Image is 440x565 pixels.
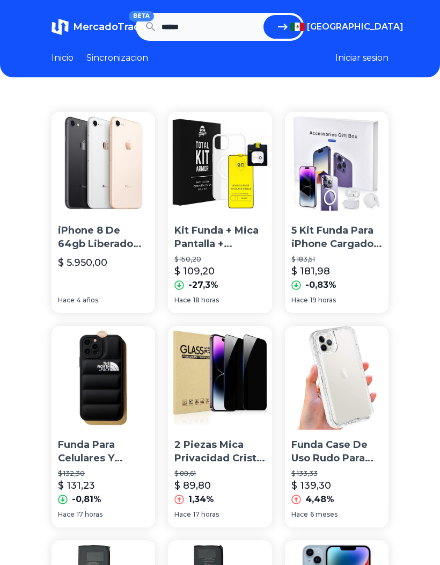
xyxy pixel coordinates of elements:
span: 6 meses [310,510,338,519]
span: Hace [174,296,191,305]
a: Funda Para Celulares Y Silicon Fundas iPhone CarcasasFunda Para Celulares Y Silicon Fundas iPhone... [52,326,155,527]
span: 4 años [77,296,98,305]
p: $ 139,30 [291,478,331,493]
span: Hace [58,510,75,519]
img: Mexico [290,23,305,31]
p: Funda Case De Uso Rudo Para iPhone Transparente Antigolpes [291,438,382,465]
p: iPhone 8 De 64gb Liberado Garantía !! Envío Gratis [58,224,149,251]
a: 2 Piezas Mica Privacidad Cristal Templado 9d Para iPhone 2 Piezas Mica Privacidad Cristal Templad... [168,326,272,527]
p: $ 150,20 [174,255,265,264]
span: MercadoTrack [73,21,145,33]
a: Funda Case De Uso Rudo Para iPhone Transparente AntigolpesFunda Case De Uso Rudo Para iPhone Tran... [285,326,388,527]
img: Funda Para Celulares Y Silicon Fundas iPhone Carcasas [52,326,155,430]
span: Hace [291,296,308,305]
span: BETA [129,11,154,21]
p: Funda Para Celulares Y Silicon Fundas iPhone Carcasas [58,438,149,465]
p: $ 89,80 [174,478,211,493]
p: $ 133,33 [291,469,382,478]
button: Iniciar sesion [335,52,388,64]
p: $ 131,23 [58,478,95,493]
p: -0,81% [72,493,101,506]
p: $ 109,20 [174,264,215,279]
img: Kit Funda + Mica Pantalla + Mica Cámara Para iPhone Magsafe [168,112,272,215]
img: 2 Piezas Mica Privacidad Cristal Templado 9d Para iPhone [168,326,272,430]
span: 17 horas [77,510,102,519]
a: 5 Kit Funda Para iPhone Cargador Inalámbrico Magsafe 20w5 Kit Funda Para iPhone Cargador Inalámbr... [285,112,388,313]
a: Kit Funda + Mica Pantalla + Mica Cámara Para iPhone MagsafeKit Funda + Mica Pantalla + [PERSON_NA... [168,112,272,313]
img: MercadoTrack [52,18,69,35]
a: Sincronizacion [86,52,148,64]
p: 1,34% [188,493,214,506]
img: iPhone 8 De 64gb Liberado Garantía !! Envío Gratis [52,112,155,215]
p: $ 183,51 [291,255,382,264]
span: 17 horas [193,510,219,519]
p: -0,83% [305,279,336,292]
p: $ 132,30 [58,469,149,478]
p: -27,3% [188,279,218,292]
p: 5 Kit Funda Para iPhone Cargador Inalámbrico Magsafe 20w [291,224,382,251]
img: 5 Kit Funda Para iPhone Cargador Inalámbrico Magsafe 20w [285,112,388,215]
p: $ 88,61 [174,469,265,478]
p: $ 181,98 [291,264,330,279]
span: 18 horas [193,296,219,305]
a: Inicio [52,52,74,64]
img: Funda Case De Uso Rudo Para iPhone Transparente Antigolpes [285,326,388,430]
p: 4,48% [305,493,334,506]
span: Hace [174,510,191,519]
p: $ 5.950,00 [58,255,107,270]
span: Hace [291,510,308,519]
span: 19 horas [310,296,336,305]
span: [GEOGRAPHIC_DATA] [307,20,404,33]
p: 2 Piezas Mica Privacidad Cristal Templado 9d Para iPhone [174,438,265,465]
span: Hace [58,296,75,305]
button: [GEOGRAPHIC_DATA] [290,20,388,33]
a: MercadoTrackBETA [52,18,136,35]
p: Kit Funda + Mica Pantalla + [PERSON_NAME] Para iPhone Magsafe [174,224,265,251]
a: iPhone 8 De 64gb Liberado Garantía !! Envío GratisiPhone 8 De 64gb Liberado Garantía !! Envío Gra... [52,112,155,313]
